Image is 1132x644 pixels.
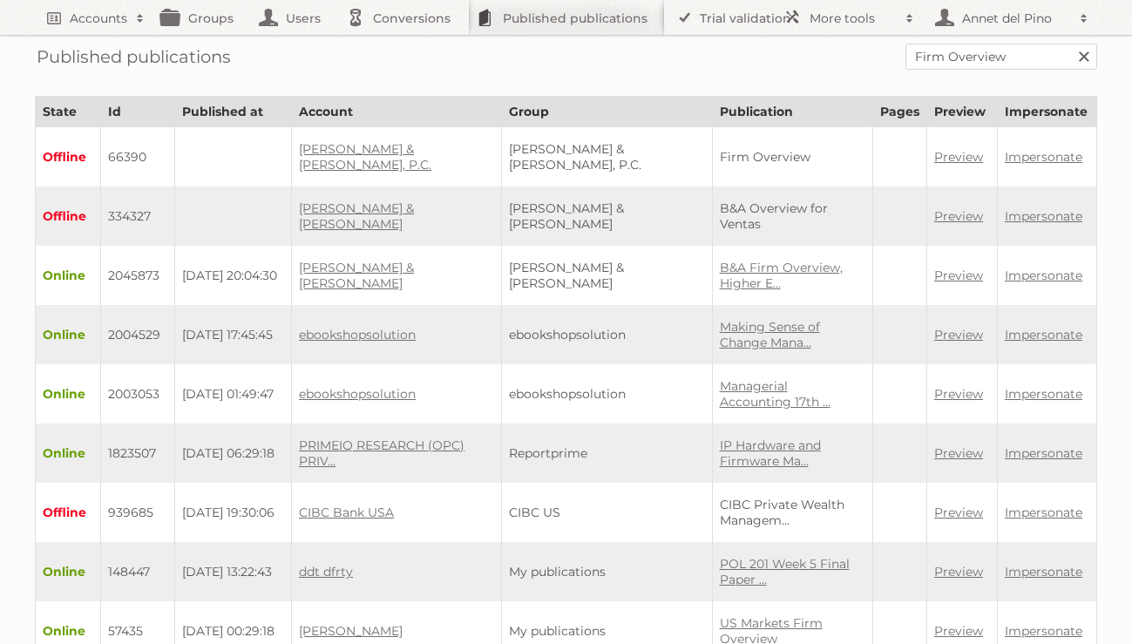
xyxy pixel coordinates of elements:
a: [PERSON_NAME] & [PERSON_NAME] [299,200,414,232]
a: ebookshopsolution [299,386,416,402]
a: Impersonate [1005,445,1082,461]
a: Impersonate [1005,149,1082,165]
td: My publications [502,542,712,601]
td: 334327 [101,186,175,246]
span: [DATE] 06:29:18 [182,445,275,461]
td: 148447 [101,542,175,601]
h2: Accounts [70,10,127,27]
a: POL 201 Week 5 Final Paper ... [720,556,850,587]
a: ebookshopsolution [299,327,416,342]
td: Offline [36,127,101,187]
td: CIBC US [502,483,712,542]
span: [DATE] 13:22:43 [182,564,272,580]
a: ddt dfrty [299,564,353,580]
td: Online [36,424,101,483]
a: Preview [934,327,983,342]
a: Preview [934,445,983,461]
a: Preview [934,149,983,165]
th: Publication [712,97,872,127]
td: 939685 [101,483,175,542]
a: B&A Firm Overview, Higher E... [720,260,843,291]
h2: Annet del Pino [958,10,1071,27]
a: Impersonate [1005,623,1082,639]
span: [DATE] 01:49:47 [182,386,274,402]
a: Impersonate [1005,386,1082,402]
a: [PERSON_NAME] [299,623,403,639]
td: 1823507 [101,424,175,483]
td: [PERSON_NAME] & [PERSON_NAME] [502,186,712,246]
td: 2003053 [101,364,175,424]
a: Preview [934,564,983,580]
td: B&A Overview for Ventas [712,186,872,246]
a: Impersonate [1005,327,1082,342]
a: CIBC Bank USA [299,505,394,520]
td: [PERSON_NAME] & [PERSON_NAME], P.C. [502,127,712,187]
td: Online [36,542,101,601]
td: 2004529 [101,305,175,364]
th: Id [101,97,175,127]
td: Firm Overview [712,127,872,187]
td: Offline [36,483,101,542]
h2: More tools [810,10,897,27]
th: Published at [175,97,292,127]
a: Managerial Accounting 17th ... [720,378,830,410]
td: Online [36,305,101,364]
td: Offline [36,186,101,246]
td: [PERSON_NAME] & [PERSON_NAME] [502,246,712,305]
span: [DATE] 20:04:30 [182,268,277,283]
td: 2045873 [101,246,175,305]
th: Group [502,97,712,127]
span: [DATE] 17:45:45 [182,327,273,342]
a: Impersonate [1005,505,1082,520]
th: Pages [872,97,926,127]
td: CIBC Private Wealth Managem... [712,483,872,542]
a: Preview [934,623,983,639]
a: Impersonate [1005,268,1082,283]
a: [PERSON_NAME] & [PERSON_NAME], P.C. [299,141,431,173]
td: ebookshopsolution [502,364,712,424]
a: [PERSON_NAME] & [PERSON_NAME] [299,260,414,291]
a: IP Hardware and Firmware Ma... [720,437,821,469]
a: Preview [934,208,983,224]
td: ebookshopsolution [502,305,712,364]
th: State [36,97,101,127]
a: Preview [934,386,983,402]
span: [DATE] 00:29:18 [182,623,275,639]
a: Preview [934,268,983,283]
span: [DATE] 19:30:06 [182,505,275,520]
td: Reportprime [502,424,712,483]
th: Impersonate [997,97,1096,127]
td: Online [36,246,101,305]
a: Preview [934,505,983,520]
a: Impersonate [1005,208,1082,224]
a: Impersonate [1005,564,1082,580]
td: 66390 [101,127,175,187]
a: Making Sense of Change Mana... [720,319,820,350]
th: Preview [926,97,997,127]
th: Account [292,97,502,127]
a: PRIMEIQ RESEARCH (OPC) PRIV... [299,437,464,469]
td: Online [36,364,101,424]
